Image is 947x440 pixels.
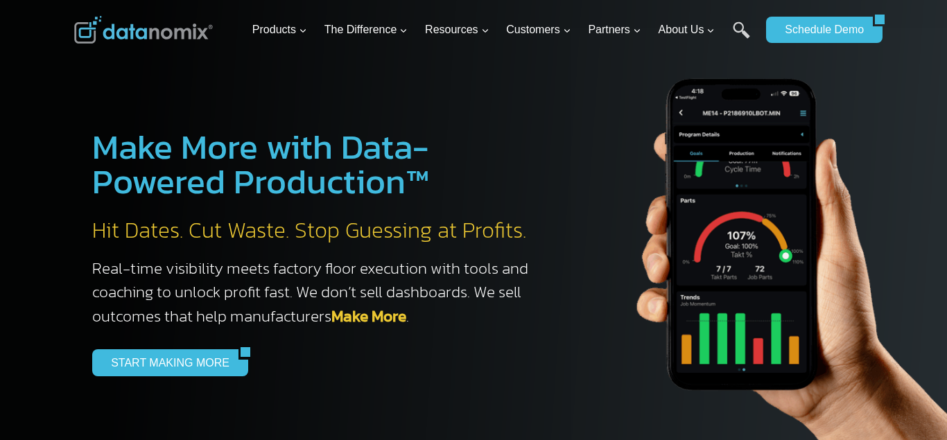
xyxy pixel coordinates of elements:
span: The Difference [324,21,408,39]
span: Resources [425,21,489,39]
span: About Us [659,21,715,39]
iframe: Popup CTA [7,195,229,433]
span: Products [252,21,307,39]
a: Search [733,21,750,53]
span: Partners [588,21,641,39]
a: START MAKING MORE [92,349,238,376]
nav: Primary Navigation [247,8,760,53]
h3: Real-time visibility meets factory floor execution with tools and coaching to unlock profit fast.... [92,256,543,328]
a: Make More [331,304,406,328]
span: Customers [506,21,571,39]
h2: Hit Dates. Cut Waste. Stop Guessing at Profits. [92,216,543,245]
h1: Make More with Data-Powered Production™ [92,130,543,199]
img: Datanomix [74,16,213,44]
a: Schedule Demo [766,17,873,43]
